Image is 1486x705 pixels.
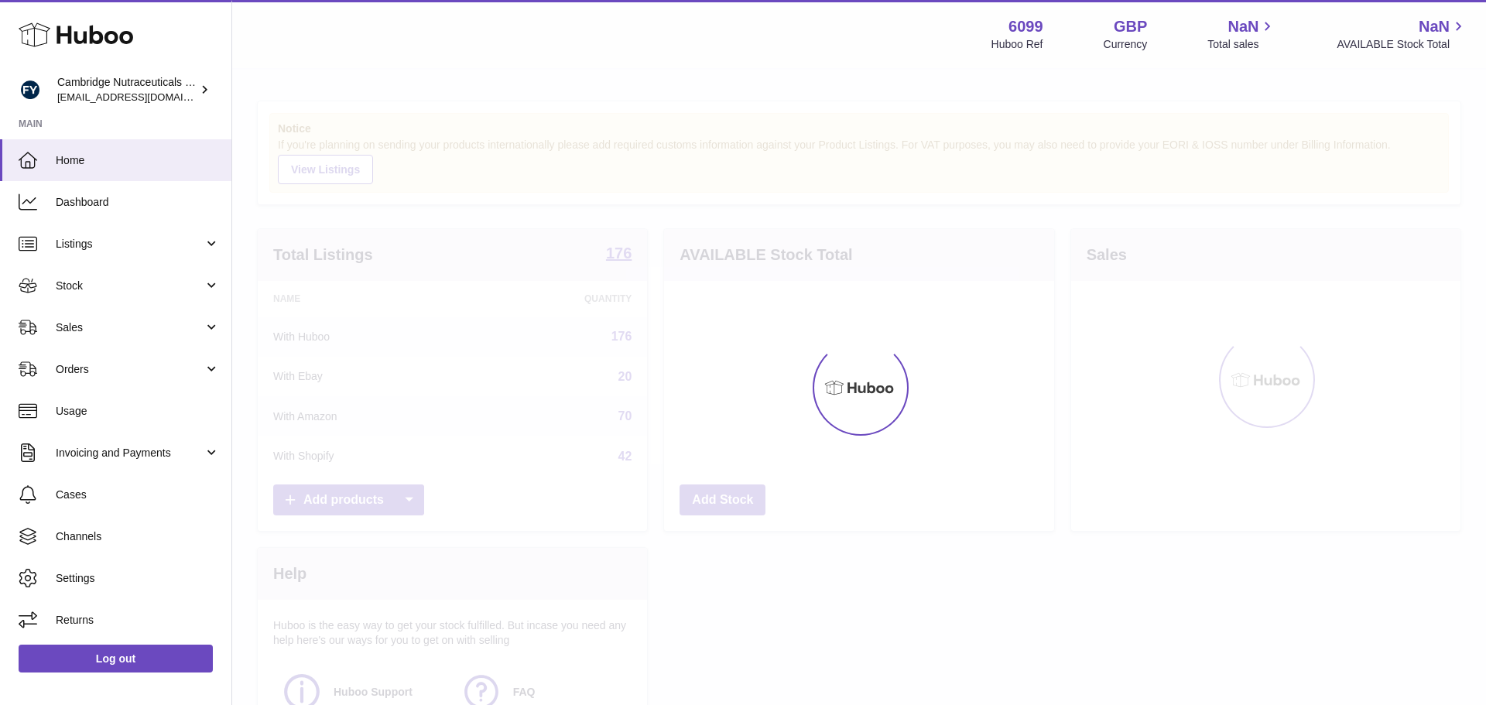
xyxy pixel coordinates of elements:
[1114,16,1147,37] strong: GBP
[56,529,220,544] span: Channels
[56,153,220,168] span: Home
[56,362,204,377] span: Orders
[57,75,197,104] div: Cambridge Nutraceuticals Ltd
[1207,16,1276,52] a: NaN Total sales
[19,78,42,101] img: huboo@camnutra.com
[1008,16,1043,37] strong: 6099
[56,279,204,293] span: Stock
[1207,37,1276,52] span: Total sales
[19,645,213,672] a: Log out
[1337,16,1467,52] a: NaN AVAILABLE Stock Total
[56,613,220,628] span: Returns
[57,91,228,103] span: [EMAIL_ADDRESS][DOMAIN_NAME]
[1227,16,1258,37] span: NaN
[991,37,1043,52] div: Huboo Ref
[56,195,220,210] span: Dashboard
[1419,16,1450,37] span: NaN
[56,488,220,502] span: Cases
[56,320,204,335] span: Sales
[56,571,220,586] span: Settings
[56,404,220,419] span: Usage
[1104,37,1148,52] div: Currency
[1337,37,1467,52] span: AVAILABLE Stock Total
[56,237,204,252] span: Listings
[56,446,204,460] span: Invoicing and Payments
